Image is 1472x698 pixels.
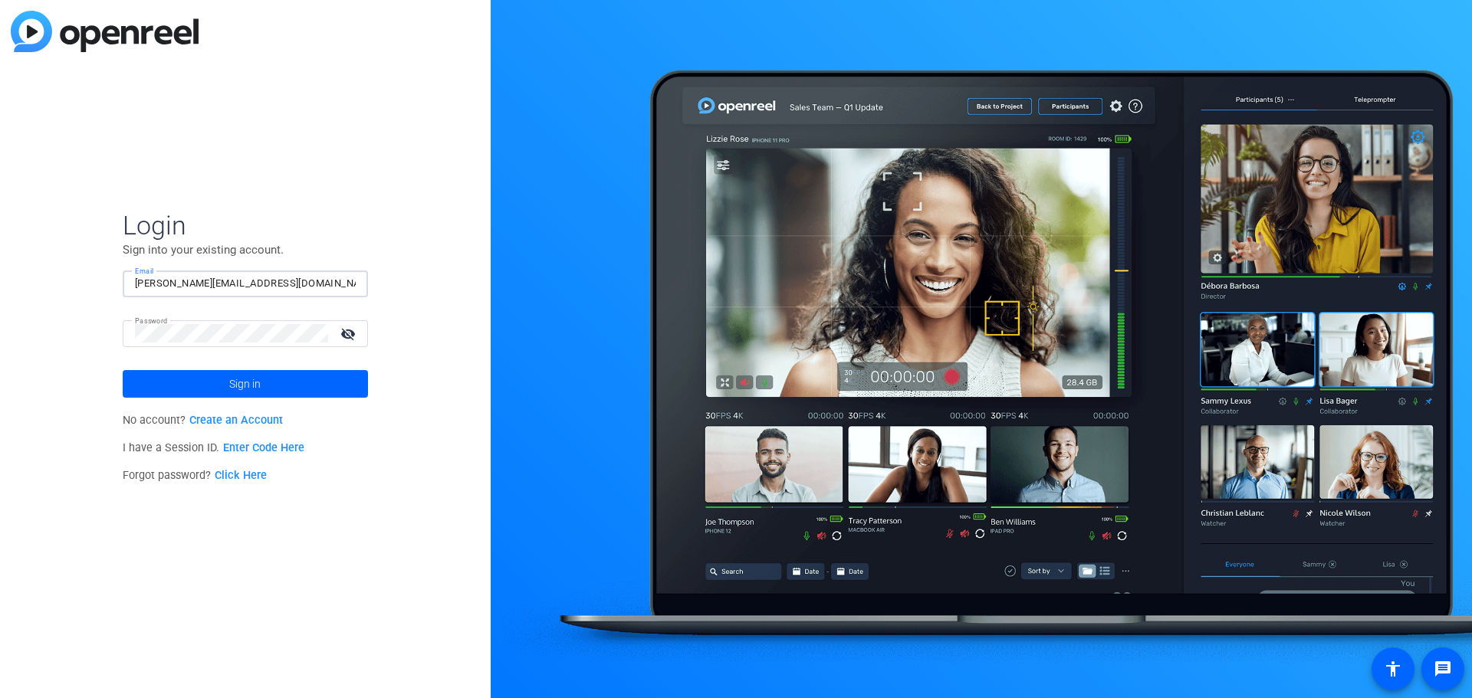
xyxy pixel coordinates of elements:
span: Forgot password? [123,469,267,482]
mat-label: Password [135,316,168,325]
mat-icon: visibility_off [331,323,368,345]
a: Click Here [215,469,267,482]
mat-label: Email [135,267,154,275]
p: Sign into your existing account. [123,241,368,258]
span: I have a Session ID. [123,441,304,454]
mat-icon: accessibility [1384,660,1402,678]
img: blue-gradient.svg [11,11,199,52]
a: Create an Account [189,414,283,427]
span: Login [123,209,368,241]
mat-icon: message [1434,660,1452,678]
button: Sign in [123,370,368,398]
span: Sign in [229,365,261,403]
span: No account? [123,414,283,427]
a: Enter Code Here [223,441,304,454]
input: Enter Email Address [135,274,356,293]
